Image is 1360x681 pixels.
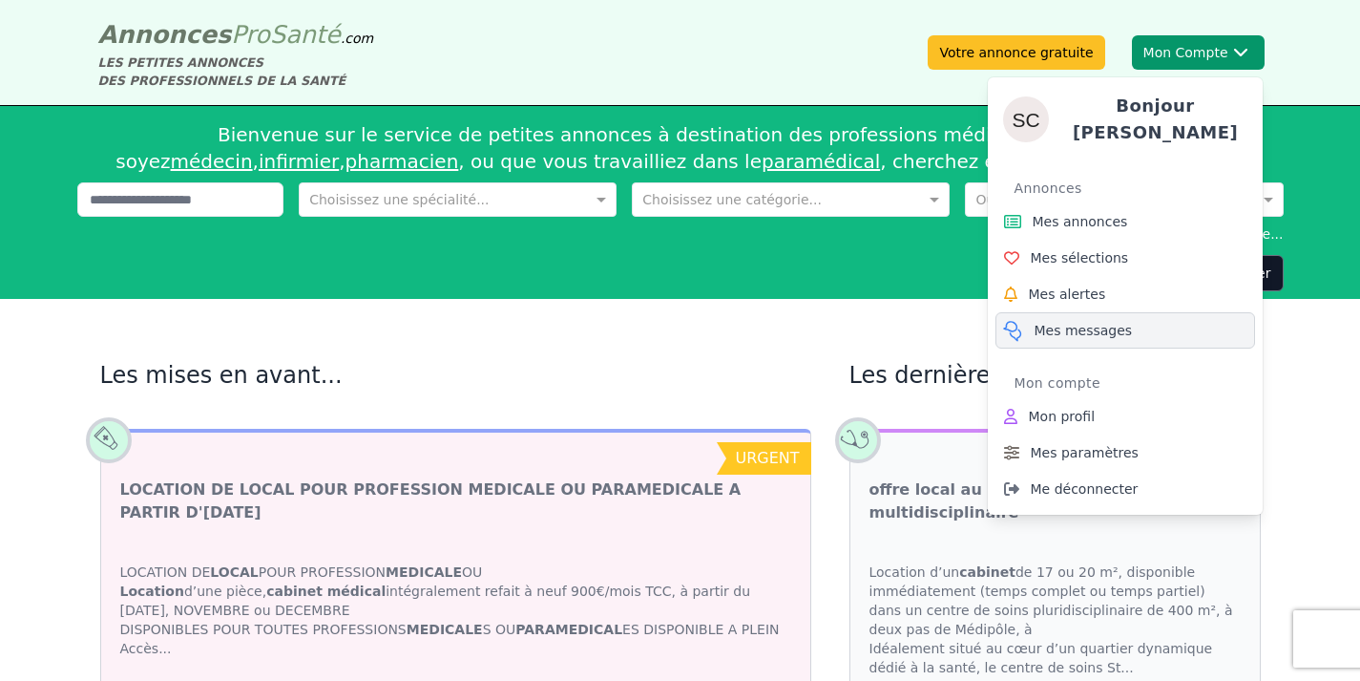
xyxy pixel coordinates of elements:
img: Sophie [1003,96,1049,142]
span: .com [341,31,373,46]
span: Me déconnecter [1031,479,1139,499]
a: pharmacien [345,150,459,173]
span: urgent [735,449,799,467]
h2: Les dernières annonces... [849,360,1261,391]
a: AnnoncesProSanté.com [98,20,374,49]
strong: cabinet médical [266,584,386,599]
span: Mes annonces [1033,212,1128,231]
a: Votre annonce gratuite [928,35,1104,70]
a: Mes annonces [995,203,1255,240]
a: Mes messages [995,312,1255,349]
a: Mes sélections [995,240,1255,276]
span: Santé [270,20,341,49]
span: Mes sélections [1031,248,1129,267]
div: Affiner la recherche... [77,224,1284,244]
strong: LOCAL [210,564,258,580]
h2: Les mises en avant... [100,360,811,391]
a: infirmier [259,150,339,173]
div: LOCATION DE POUR PROFESSION OU d’une pièce, intégralement refait à neuf 900€/mois TCC, à partir d... [101,543,810,677]
a: Mes paramètres [995,435,1255,471]
span: Mes alertes [1029,285,1106,304]
div: Bienvenue sur le service de petites annonces à destination des professions médicales. Que vous so... [77,114,1284,182]
span: Mon profil [1029,407,1096,426]
a: Me déconnecter [995,471,1255,507]
div: Annonces [1015,173,1255,203]
a: médecin [171,150,253,173]
div: LES PETITES ANNONCES DES PROFESSIONNELS DE LA SANTÉ [98,53,374,90]
a: Mes alertes [995,276,1255,312]
strong: MEDICALE [407,622,483,637]
h4: Bonjour [PERSON_NAME] [1064,93,1247,146]
strong: Location [120,584,184,599]
a: offre local au sein d'un cabinet multidisciplinaire [869,479,1241,524]
span: Annonces [98,20,232,49]
span: Pro [231,20,270,49]
a: LOCATION DE LOCAL POUR PROFESSION MEDICALE OU PARAMEDICALE A PARTIR D'[DATE] [120,479,791,524]
strong: MEDICALE [386,564,462,580]
a: Mon profil [995,398,1255,435]
span: Mes paramètres [1031,443,1139,462]
strong: cabinet [959,564,1015,580]
button: Mon CompteSophieBonjour [PERSON_NAME]AnnoncesMes annoncesMes sélectionsMes alertesMes messagesMon... [1132,35,1265,70]
strong: PARAMEDICAL [515,622,622,637]
a: paramédical [762,150,880,173]
span: Mes messages [1035,321,1133,340]
div: Mon compte [1015,368,1255,398]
